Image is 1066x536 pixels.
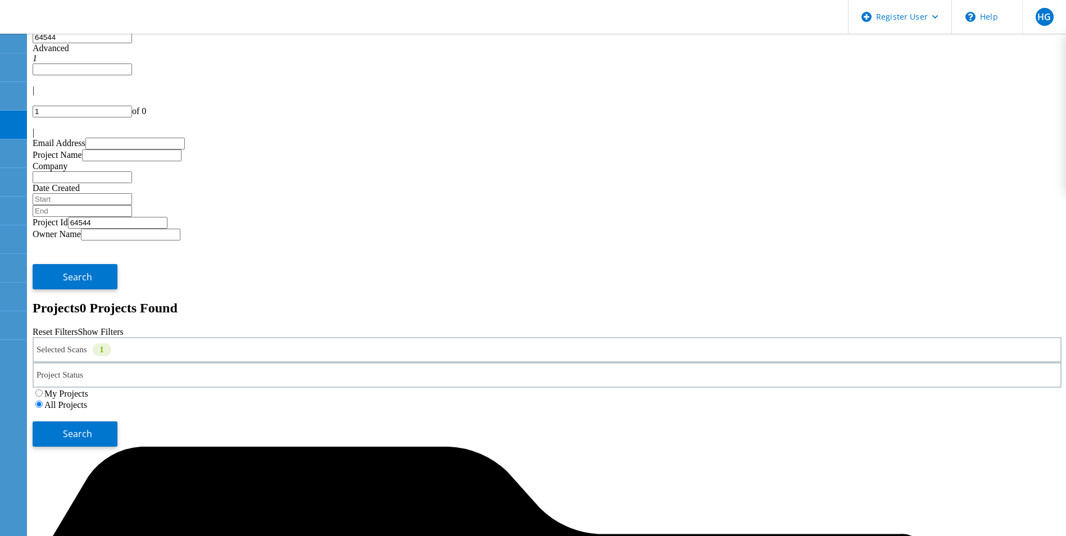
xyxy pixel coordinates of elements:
div: 1 [93,343,111,356]
svg: \n [965,12,976,22]
a: Show Filters [78,327,123,337]
input: Start [33,193,132,205]
span: Search [63,271,92,283]
label: Company [33,161,67,171]
i: 1 [33,53,37,63]
input: End [33,205,132,217]
button: Search [33,264,117,289]
a: Reset Filters [33,327,78,337]
span: of 0 [132,106,146,116]
label: Date Created [33,183,80,193]
span: Advanced [33,43,69,53]
label: Email Address [33,138,85,148]
a: Live Optics Dashboard [11,22,132,31]
label: Project Id [33,217,68,227]
span: HG [1037,12,1051,21]
span: Search [63,428,92,440]
div: | [33,85,1062,96]
label: Owner Name [33,229,81,239]
label: My Projects [44,389,88,398]
div: Project Status [33,362,1062,388]
div: Selected Scans [33,337,1062,362]
div: | [33,128,1062,138]
button: Search [33,421,117,447]
input: Search projects by name, owner, ID, company, etc [33,31,132,43]
label: All Projects [44,400,87,410]
label: Project Name [33,150,82,160]
b: Projects [33,301,80,315]
span: 0 Projects Found [80,301,178,315]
